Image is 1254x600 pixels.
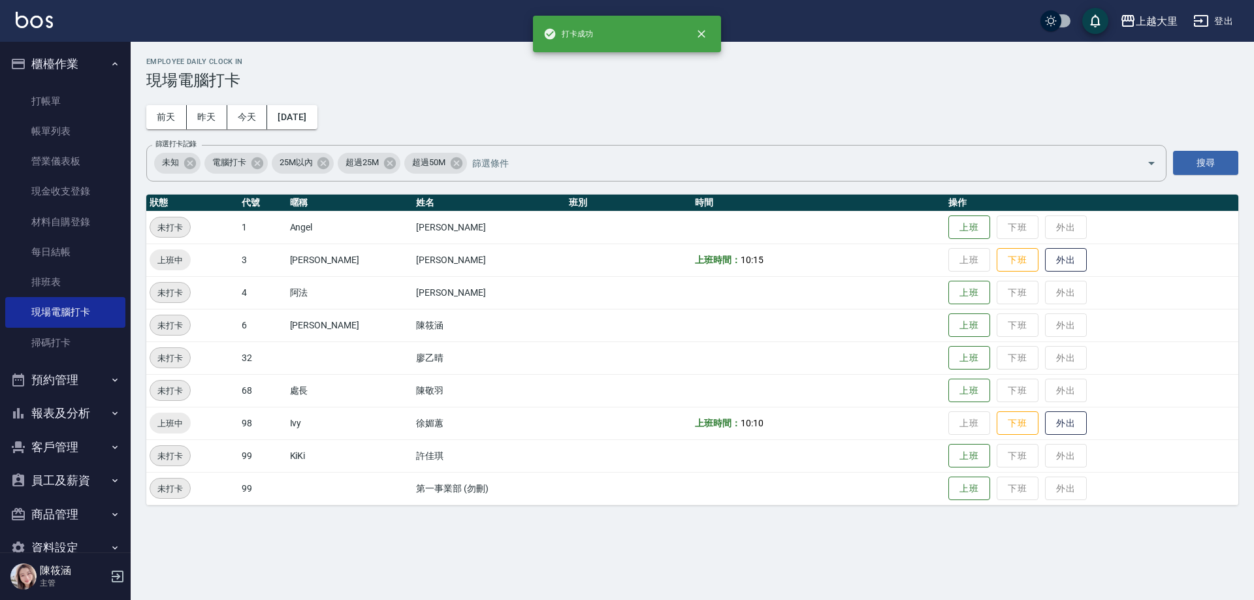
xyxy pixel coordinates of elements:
td: 陳敬羽 [413,374,565,407]
td: 3 [238,244,286,276]
span: 未打卡 [150,449,190,463]
div: 超過25M [338,153,400,174]
button: 上班 [948,444,990,468]
button: 下班 [997,248,1038,272]
p: 主管 [40,577,106,589]
h2: Employee Daily Clock In [146,57,1238,66]
span: 25M以內 [272,156,321,169]
button: 上越大里 [1115,8,1183,35]
td: 許佳琪 [413,439,565,472]
td: 4 [238,276,286,309]
a: 每日結帳 [5,237,125,267]
span: 10:15 [741,255,764,265]
td: 徐媚蕙 [413,407,565,439]
a: 現場電腦打卡 [5,297,125,327]
button: 報表及分析 [5,396,125,430]
button: 櫃檯作業 [5,47,125,81]
button: 外出 [1045,411,1087,435]
span: 未打卡 [150,482,190,496]
td: Angel [287,211,413,244]
th: 班別 [566,195,692,212]
td: [PERSON_NAME] [287,309,413,341]
div: 25M以內 [272,153,334,174]
button: 上班 [948,379,990,403]
th: 暱稱 [287,195,413,212]
input: 篩選條件 [469,151,1124,174]
td: [PERSON_NAME] [413,276,565,309]
div: 超過50M [404,153,467,174]
span: 電腦打卡 [204,156,254,169]
td: 1 [238,211,286,244]
img: Logo [16,12,53,28]
button: close [687,20,716,48]
div: 上越大里 [1136,13,1178,29]
td: [PERSON_NAME] [413,211,565,244]
td: 6 [238,309,286,341]
td: 處長 [287,374,413,407]
button: 員工及薪資 [5,464,125,497]
span: 10:10 [741,418,764,428]
th: 狀態 [146,195,238,212]
b: 上班時間： [695,255,741,265]
button: 上班 [948,313,990,338]
button: 今天 [227,105,268,129]
button: 資料設定 [5,531,125,565]
td: 阿法 [287,276,413,309]
button: Open [1141,153,1162,174]
td: 68 [238,374,286,407]
td: Ivy [287,407,413,439]
span: 未打卡 [150,319,190,332]
a: 打帳單 [5,86,125,116]
button: 登出 [1188,9,1238,33]
td: [PERSON_NAME] [413,244,565,276]
td: 99 [238,472,286,505]
div: 電腦打卡 [204,153,268,174]
td: KiKi [287,439,413,472]
th: 時間 [692,195,944,212]
button: 上班 [948,346,990,370]
span: 未打卡 [150,384,190,398]
img: Person [10,563,37,590]
button: 下班 [997,411,1038,435]
td: 32 [238,341,286,374]
a: 材料自購登錄 [5,207,125,237]
div: 未知 [154,153,201,174]
button: 商品管理 [5,497,125,531]
td: 廖乙晴 [413,341,565,374]
th: 姓名 [413,195,565,212]
button: 搜尋 [1173,151,1238,175]
label: 篩選打卡記錄 [155,139,197,149]
span: 上班中 [150,253,191,267]
button: 預約管理 [5,363,125,397]
span: 超過50M [404,156,453,169]
td: 第一事業部 (勿刪) [413,472,565,505]
th: 代號 [238,195,286,212]
button: 上班 [948,215,990,240]
button: 外出 [1045,248,1087,272]
td: [PERSON_NAME] [287,244,413,276]
td: 陳筱涵 [413,309,565,341]
h3: 現場電腦打卡 [146,71,1238,89]
button: 前天 [146,105,187,129]
button: [DATE] [267,105,317,129]
button: 客戶管理 [5,430,125,464]
span: 未打卡 [150,286,190,300]
span: 未打卡 [150,351,190,365]
a: 營業儀表板 [5,146,125,176]
a: 排班表 [5,267,125,297]
button: 昨天 [187,105,227,129]
span: 上班中 [150,417,191,430]
td: 99 [238,439,286,472]
h5: 陳筱涵 [40,564,106,577]
span: 未知 [154,156,187,169]
button: 上班 [948,281,990,305]
span: 未打卡 [150,221,190,234]
button: 上班 [948,477,990,501]
button: save [1082,8,1108,34]
a: 帳單列表 [5,116,125,146]
th: 操作 [945,195,1238,212]
a: 掃碼打卡 [5,328,125,358]
span: 超過25M [338,156,387,169]
td: 98 [238,407,286,439]
span: 打卡成功 [543,27,593,40]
